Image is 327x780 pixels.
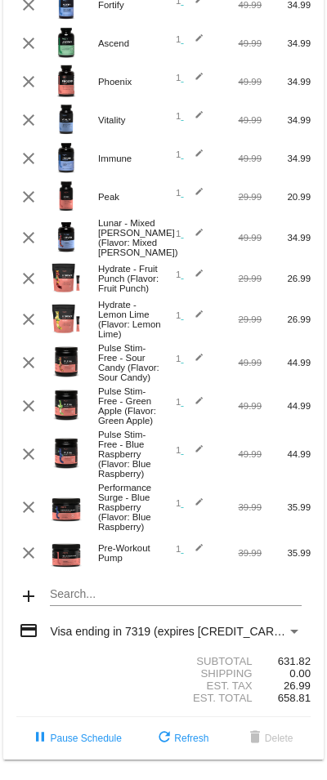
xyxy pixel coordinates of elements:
div: 34.99 [262,233,311,243]
span: 1 [176,354,204,363]
div: 34.99 [262,38,311,48]
div: Ascend [90,38,163,48]
div: 35.99 [262,502,311,512]
span: 1 [176,34,204,44]
div: 49.99 [213,77,262,87]
mat-icon: credit_card [19,621,38,640]
div: Subtotal [163,655,262,667]
div: 44.99 [262,358,311,368]
span: 0.00 [289,667,311,680]
div: Pulse Stim-Free - Blue Raspberry (Flavor: Blue Raspberry) [90,430,163,479]
mat-icon: pause [30,729,50,748]
img: Image-1-Carousel-Performance-Surge-BR-Transp.png [50,490,83,523]
span: Delete [245,733,293,744]
button: Delete [232,724,307,753]
span: Refresh [155,733,208,744]
span: 1 [176,310,204,320]
mat-icon: clear [19,353,38,372]
img: Image-1-Carousel-Peak-1000x1000-1.png [50,180,83,212]
mat-icon: clear [19,497,38,517]
div: 26.99 [262,314,311,324]
img: Image-1-Hydrate-1S-FP-BAGPACKET-1000x1000-1.png [50,261,83,294]
div: 49.99 [213,401,262,411]
mat-icon: clear [19,444,38,464]
span: Visa ending in 7319 (expires [CREDIT_CARD_DATA]) [50,625,324,638]
span: 1 [176,149,204,159]
div: Shipping [163,667,262,680]
mat-icon: edit [184,353,204,372]
img: PulseSF-20S-Green-Apple-Transp.png [50,389,83,421]
div: 49.99 [213,233,262,243]
div: 49.99 [213,38,262,48]
div: 29.99 [213,192,262,202]
mat-icon: delete [245,729,265,748]
div: Est. Tax [163,680,262,692]
mat-icon: clear [19,110,38,130]
div: 26.99 [262,274,311,283]
mat-icon: edit [184,33,204,53]
mat-icon: clear [19,396,38,416]
div: 35.99 [262,548,311,558]
div: Pulse Stim-Free - Green Apple (Flavor: Green Apple) [90,386,163,426]
span: 1 [176,498,204,508]
div: Pre-Workout Pump [90,543,163,563]
mat-icon: add [19,586,38,606]
button: Refresh [141,724,222,753]
mat-icon: clear [19,310,38,329]
div: Peak [90,192,163,202]
mat-icon: edit [184,149,204,168]
mat-icon: edit [184,228,204,247]
span: 1 [176,397,204,407]
mat-icon: edit [184,110,204,130]
mat-icon: edit [184,543,204,563]
div: Vitality [90,115,163,125]
mat-icon: clear [19,543,38,563]
button: Pause Schedule [17,724,134,753]
span: 1 [176,445,204,455]
img: PulseSF-20S-Sour-Candy-Transp.png [50,345,83,378]
div: 29.99 [213,274,262,283]
div: 39.99 [213,502,262,512]
mat-icon: edit [184,310,204,329]
div: 631.82 [262,655,311,667]
div: 49.99 [213,449,262,459]
mat-icon: edit [184,497,204,517]
span: 658.81 [278,692,311,704]
mat-icon: clear [19,187,38,207]
img: Image-1-Carousel-Immune-transp.png [50,141,83,174]
img: Image-1-Carousel-Phoenix-2025.png [50,65,83,97]
div: Hydrate - Fruit Punch (Flavor: Fruit Punch) [90,264,163,293]
div: 39.99 [213,548,262,558]
div: Phoenix [90,77,163,87]
div: 29.99 [213,314,262,324]
div: 34.99 [262,115,311,125]
div: 44.99 [262,401,311,411]
div: Lunar - Mixed [PERSON_NAME] (Flavor: Mixed [PERSON_NAME]) [90,218,163,257]
mat-icon: clear [19,72,38,91]
div: 34.99 [262,77,311,87]
div: 49.99 [213,358,262,368]
mat-icon: clear [19,149,38,168]
span: 1 [176,73,204,82]
div: Est. Total [163,692,262,704]
img: Image-1-Carousel-Pre-Workout-Pump-1000x1000-Transp.png [50,536,83,568]
mat-icon: edit [184,444,204,464]
img: PulseSF-20S-Blue-Raspb-Transp.png [50,437,83,470]
div: Performance Surge - Blue Raspberry (Flavor: Blue Raspberry) [90,483,163,532]
mat-icon: clear [19,269,38,288]
div: 49.99 [213,154,262,163]
span: 1 [176,270,204,279]
mat-icon: edit [184,72,204,91]
mat-icon: clear [19,33,38,53]
img: Image-1-Hydrate-1S-LL-BAGPACKET.png [50,302,83,335]
span: Pause Schedule [30,733,121,744]
span: 26.99 [284,680,311,692]
mat-icon: clear [19,228,38,247]
div: 34.99 [262,154,311,163]
input: Search... [50,588,301,601]
mat-select: Payment Method [50,625,301,638]
mat-icon: edit [184,396,204,416]
span: 1 [176,544,204,554]
div: Immune [90,154,163,163]
mat-icon: edit [184,187,204,207]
